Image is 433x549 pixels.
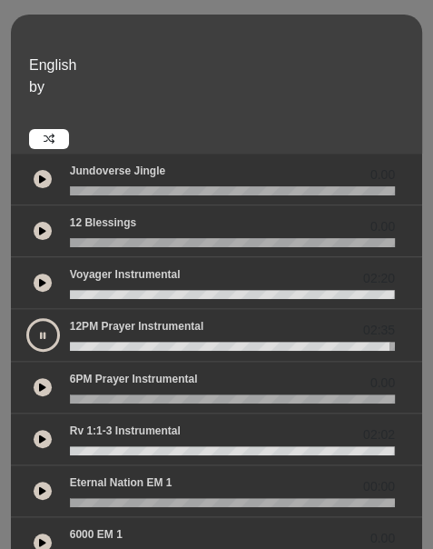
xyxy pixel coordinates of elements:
[70,163,165,179] p: Jundoverse Jingle
[370,374,395,393] span: 0.00
[70,423,181,439] p: Rv 1:1-3 Instrumental
[70,266,181,283] p: Voyager Instrumental
[363,321,395,340] span: 02:35
[370,165,395,185] span: 0.00
[363,269,395,288] span: 02:20
[70,318,203,334] p: 12PM Prayer Instrumental
[70,215,136,231] p: 12 Blessings
[29,55,418,76] p: English
[370,217,395,236] span: 0.00
[70,474,172,491] p: Eternal Nation EM 1
[29,79,44,95] span: by
[370,529,395,548] span: 0.00
[70,371,198,387] p: 6PM Prayer Instrumental
[70,526,123,543] p: 6000 EM 1
[363,425,395,444] span: 02:02
[363,477,395,496] span: 00:00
